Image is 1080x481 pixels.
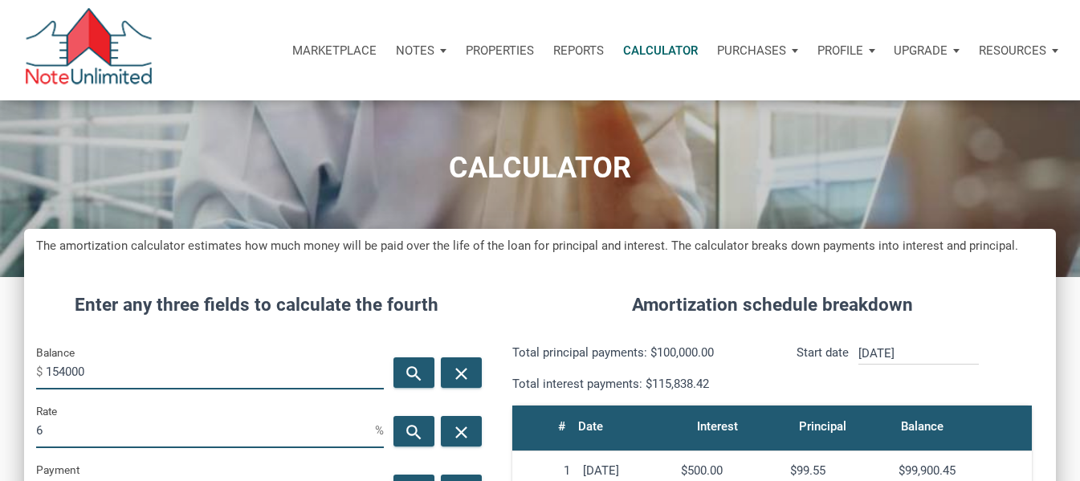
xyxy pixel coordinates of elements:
[404,422,423,442] i: search
[24,8,153,92] img: NoteUnlimited
[884,26,969,75] button: Upgrade
[817,43,863,58] p: Profile
[681,463,777,478] div: $500.00
[283,26,386,75] button: Marketplace
[808,26,885,75] button: Profile
[500,291,1044,319] h4: Amortization schedule breakdown
[292,43,377,58] p: Marketplace
[583,463,668,478] div: [DATE]
[544,26,613,75] button: Reports
[717,43,786,58] p: Purchases
[623,43,698,58] p: Calculator
[578,415,603,438] div: Date
[899,463,1025,478] div: $99,900.45
[36,460,79,479] label: Payment
[375,418,384,443] span: %
[979,43,1046,58] p: Resources
[36,343,75,362] label: Balance
[466,43,534,58] p: Properties
[46,353,384,389] input: Balance
[36,237,1044,255] h5: The amortization calculator estimates how much money will be paid over the life of the loan for p...
[512,343,760,362] p: Total principal payments: $100,000.00
[396,43,434,58] p: Notes
[441,357,482,388] button: close
[441,416,482,446] button: close
[613,26,707,75] a: Calculator
[512,374,760,393] p: Total interest payments: $115,838.42
[790,463,886,478] div: $99.55
[452,422,471,442] i: close
[386,26,456,75] button: Notes
[36,412,375,448] input: Rate
[519,463,570,478] div: 1
[901,415,943,438] div: Balance
[404,363,423,383] i: search
[393,416,434,446] button: search
[12,152,1068,185] h1: CALCULATOR
[452,363,471,383] i: close
[969,26,1068,75] button: Resources
[36,359,46,385] span: $
[393,357,434,388] button: search
[707,26,808,75] button: Purchases
[697,415,738,438] div: Interest
[36,291,476,319] h4: Enter any three fields to calculate the fourth
[36,402,57,421] label: Rate
[558,415,565,438] div: #
[894,43,948,58] p: Upgrade
[553,43,604,58] p: Reports
[799,415,846,438] div: Principal
[797,343,849,393] p: Start date
[456,26,544,75] a: Properties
